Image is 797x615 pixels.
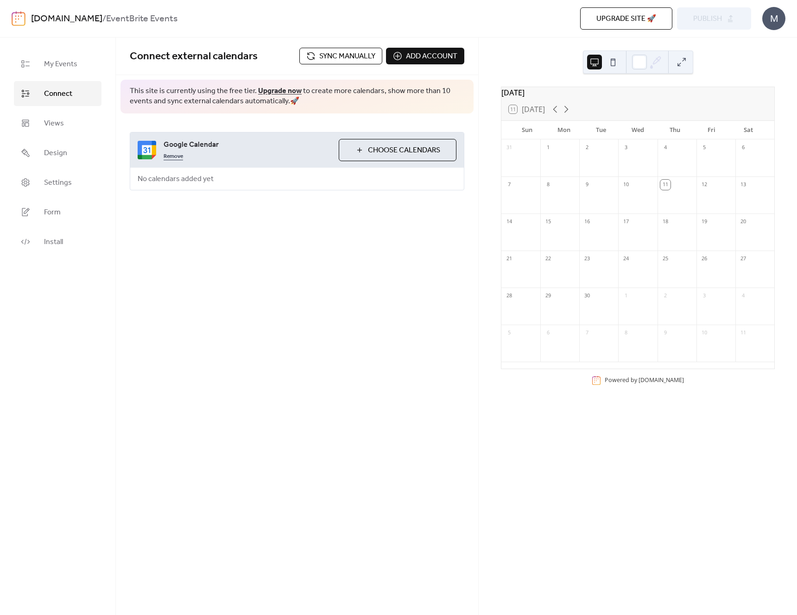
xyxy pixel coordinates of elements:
[164,139,331,151] span: Google Calendar
[738,291,748,301] div: 4
[509,121,546,139] div: Sun
[582,328,592,338] div: 7
[106,10,177,28] b: EventBrite Events
[621,217,631,227] div: 17
[44,148,67,159] span: Design
[504,328,514,338] div: 5
[738,217,748,227] div: 20
[699,217,709,227] div: 19
[605,376,684,384] div: Powered by
[699,328,709,338] div: 10
[368,145,440,156] span: Choose Calendars
[299,48,382,64] button: Sync manually
[543,291,553,301] div: 29
[14,51,101,76] a: My Events
[31,10,102,28] a: [DOMAIN_NAME]
[543,328,553,338] div: 6
[130,86,464,107] span: This site is currently using the free tier. to create more calendars, show more than 10 events an...
[621,291,631,301] div: 1
[543,254,553,264] div: 22
[660,143,670,153] div: 4
[699,180,709,190] div: 12
[738,143,748,153] div: 6
[504,291,514,301] div: 28
[620,121,657,139] div: Wed
[543,143,553,153] div: 1
[504,254,514,264] div: 21
[582,254,592,264] div: 23
[14,200,101,225] a: Form
[699,143,709,153] div: 5
[582,217,592,227] div: 16
[14,229,101,254] a: Install
[621,180,631,190] div: 10
[339,139,456,161] button: Choose Calendars
[660,291,670,301] div: 2
[14,140,101,165] a: Design
[44,118,64,129] span: Views
[258,84,302,98] a: Upgrade now
[504,143,514,153] div: 31
[44,237,63,248] span: Install
[44,177,72,188] span: Settings
[543,180,553,190] div: 8
[699,254,709,264] div: 26
[504,180,514,190] div: 7
[582,143,592,153] div: 2
[762,7,785,30] div: M
[130,46,258,67] span: Connect external calendars
[12,11,25,26] img: logo
[14,111,101,136] a: Views
[596,13,656,25] span: Upgrade site 🚀
[386,48,464,64] button: Add account
[582,180,592,190] div: 9
[504,217,514,227] div: 14
[580,7,672,30] button: Upgrade site 🚀
[44,207,61,218] span: Form
[319,51,375,62] span: Sync manually
[621,254,631,264] div: 24
[102,10,106,28] b: /
[44,88,72,100] span: Connect
[138,141,156,159] img: google
[738,328,748,338] div: 11
[730,121,767,139] div: Sat
[738,254,748,264] div: 27
[660,180,670,190] div: 11
[660,328,670,338] div: 9
[582,291,592,301] div: 30
[543,217,553,227] div: 15
[699,291,709,301] div: 3
[501,87,774,98] div: [DATE]
[639,376,684,384] a: [DOMAIN_NAME]
[130,168,221,190] span: No calendars added yet
[14,170,101,195] a: Settings
[656,121,693,139] div: Thu
[44,59,77,70] span: My Events
[546,121,583,139] div: Mon
[621,328,631,338] div: 8
[621,143,631,153] div: 3
[406,51,457,62] span: Add account
[693,121,730,139] div: Fri
[164,153,183,160] span: Remove
[738,180,748,190] div: 13
[582,121,620,139] div: Tue
[660,254,670,264] div: 25
[14,81,101,106] a: Connect
[660,217,670,227] div: 18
